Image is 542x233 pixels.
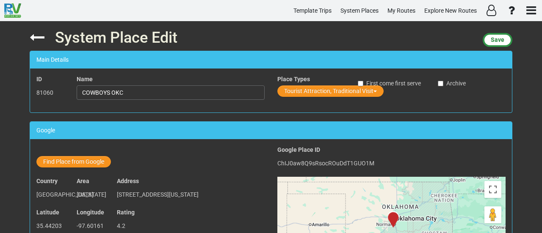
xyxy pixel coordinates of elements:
button: Find Place from Google [36,156,111,167]
label: Name [77,75,93,83]
button: Save [483,33,512,47]
span: System Place Edit [55,29,177,47]
a: My Routes [384,3,419,19]
img: RvPlanetLogo.png [4,3,21,18]
label: Rating [117,208,135,217]
label: Place Types [277,75,310,83]
span: My Routes [387,7,415,14]
a: System Places [337,3,382,19]
span: -97.60161 [77,222,104,229]
button: Drag Pegman onto the map to open Street View [484,206,501,223]
span: [STREET_ADDRESS][US_STATE] [117,191,199,198]
label: ID [36,75,42,83]
span: Template Trips [293,7,332,14]
span: [US_STATE] [77,191,106,198]
span: [GEOGRAPHIC_DATA] [36,191,94,198]
label: Latitude [36,208,59,217]
span: Explore New Routes [424,7,477,14]
a: Explore New Routes [420,3,481,19]
label: Area [77,177,89,185]
label: Google Place ID [277,145,320,154]
label: Archive [438,79,466,88]
label: First come first serve [358,79,421,88]
span: 35.44203 [36,222,62,229]
a: Template Trips [290,3,335,19]
span: ChIJ0aw8Q9sRsocROuDdT1GUO1M [277,160,374,167]
span: 4.2 [117,222,125,229]
input: First come first serve [358,81,363,86]
button: Toggle fullscreen view [484,181,501,198]
button: Tourist Attraction, Traditional Visit [277,85,384,97]
input: Archive [438,81,443,86]
label: Longitude [77,208,104,217]
label: Country [36,177,58,185]
div: Google [30,122,512,139]
span: Save [491,36,504,43]
p: 81060 [36,85,64,100]
label: Address [117,177,139,185]
span: System Places [340,7,379,14]
div: Main Details [30,51,512,69]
